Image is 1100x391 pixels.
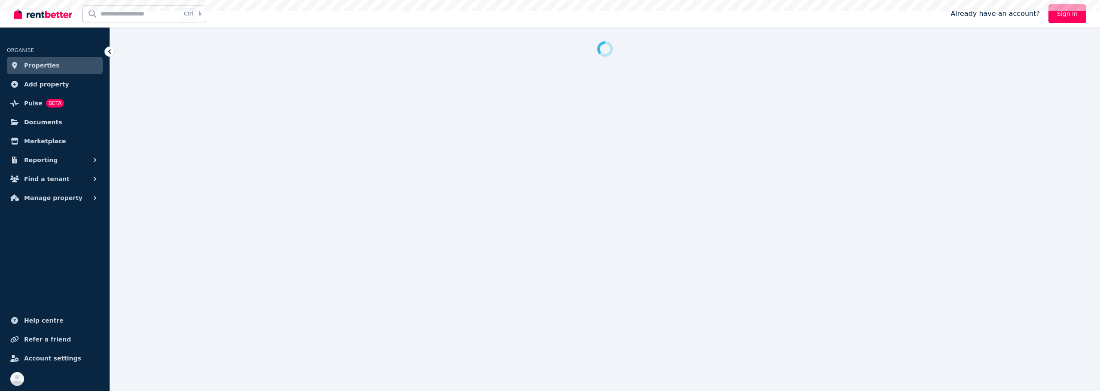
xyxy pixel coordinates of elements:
[24,353,81,363] span: Account settings
[24,98,43,108] span: Pulse
[7,76,103,93] a: Add property
[14,7,72,20] img: RentBetter
[7,331,103,348] a: Refer a friend
[24,60,60,71] span: Properties
[7,47,34,53] span: ORGANISE
[7,132,103,150] a: Marketplace
[24,174,70,184] span: Find a tenant
[950,9,1040,19] span: Already have an account?
[199,10,202,17] span: k
[24,315,64,326] span: Help centre
[7,151,103,169] button: Reporting
[24,136,66,146] span: Marketplace
[7,95,103,112] a: PulseBETA
[46,99,64,108] span: BETA
[24,117,62,127] span: Documents
[1048,4,1086,23] a: Sign In
[7,57,103,74] a: Properties
[24,334,71,345] span: Refer a friend
[24,155,58,165] span: Reporting
[7,350,103,367] a: Account settings
[24,79,69,89] span: Add property
[182,8,195,19] span: Ctrl
[7,114,103,131] a: Documents
[7,170,103,188] button: Find a tenant
[7,312,103,329] a: Help centre
[7,189,103,206] button: Manage property
[24,193,82,203] span: Manage property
